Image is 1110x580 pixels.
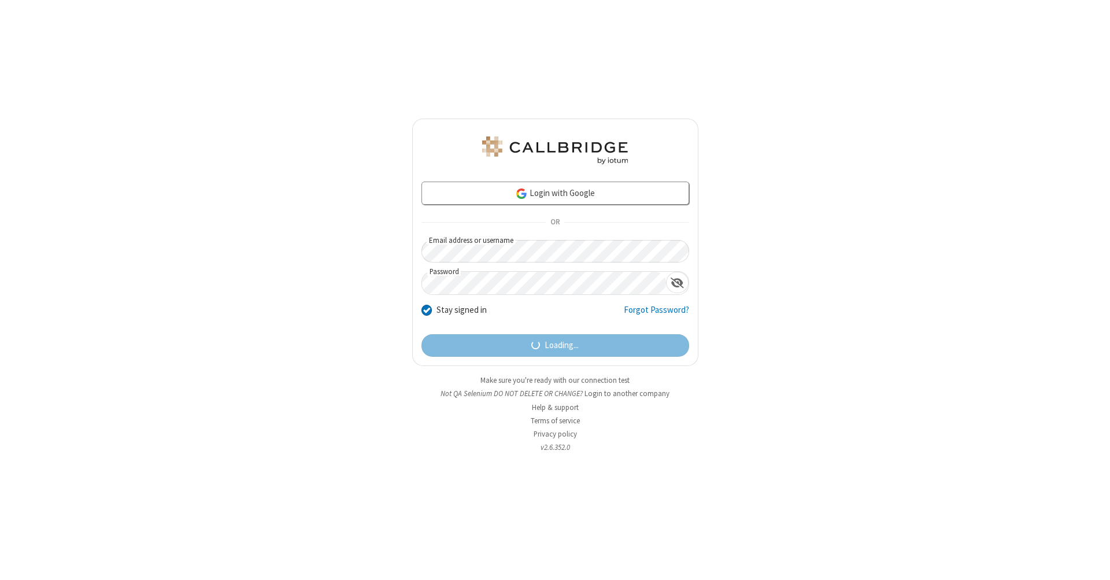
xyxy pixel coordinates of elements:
button: Loading... [421,334,689,357]
li: v2.6.352.0 [412,442,698,453]
input: Password [422,272,666,294]
a: Forgot Password? [624,304,689,326]
a: Login with Google [421,182,689,205]
a: Privacy policy [534,429,577,439]
label: Stay signed in [436,304,487,317]
div: Show password [666,272,689,293]
input: Email address or username [421,240,689,263]
a: Terms of service [531,416,580,426]
a: Help & support [532,402,579,412]
span: Loading... [545,339,579,352]
a: Make sure you're ready with our connection test [480,375,630,385]
img: QA Selenium DO NOT DELETE OR CHANGE [480,136,630,164]
img: google-icon.png [515,187,528,200]
span: OR [546,215,564,231]
li: Not QA Selenium DO NOT DELETE OR CHANGE? [412,388,698,399]
button: Login to another company [584,388,669,399]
